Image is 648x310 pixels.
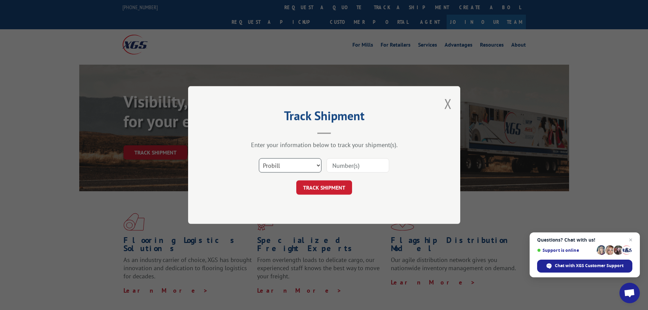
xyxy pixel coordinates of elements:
[222,111,426,124] h2: Track Shipment
[555,263,624,269] span: Chat with XGS Customer Support
[444,95,452,113] button: Close modal
[537,260,632,273] div: Chat with XGS Customer Support
[327,158,389,173] input: Number(s)
[537,237,632,243] span: Questions? Chat with us!
[222,141,426,149] div: Enter your information below to track your shipment(s).
[619,283,640,303] div: Open chat
[296,180,352,195] button: TRACK SHIPMENT
[537,248,594,253] span: Support is online
[627,236,635,244] span: Close chat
